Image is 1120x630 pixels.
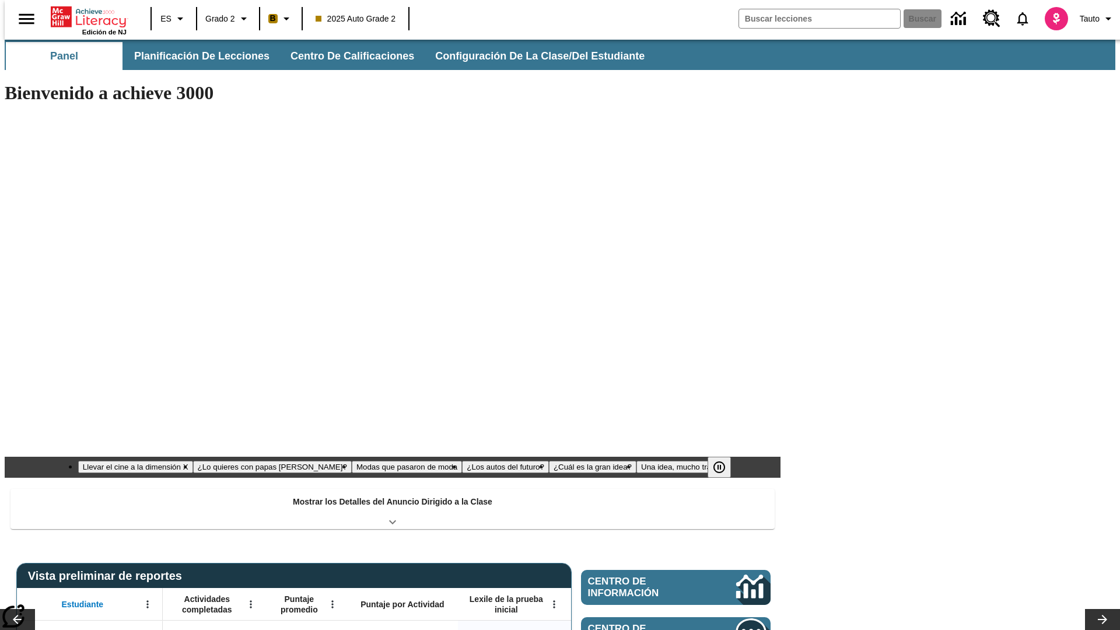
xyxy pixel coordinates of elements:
[739,9,900,28] input: Buscar campo
[160,13,171,25] span: ES
[464,594,549,615] span: Lexile de la prueba inicial
[28,569,188,583] span: Vista preliminar de reportes
[5,40,1115,70] div: Subbarra de navegación
[549,461,636,473] button: Diapositiva 5 ¿Cuál es la gran idea?
[51,4,127,36] div: Portada
[708,457,731,478] button: Pausar
[169,594,246,615] span: Actividades completadas
[636,461,730,473] button: Diapositiva 6 Una idea, mucho trabajo
[1080,13,1100,25] span: Tauto
[51,5,127,29] a: Portada
[264,8,298,29] button: Boost El color de la clase es anaranjado claro. Cambiar el color de la clase.
[324,596,341,613] button: Abrir menú
[352,461,462,473] button: Diapositiva 3 Modas que pasaron de moda
[139,596,156,613] button: Abrir menú
[201,8,256,29] button: Grado: Grado 2, Elige un grado
[545,596,563,613] button: Abrir menú
[1007,3,1038,34] a: Notificaciones
[462,461,549,473] button: Diapositiva 4 ¿Los autos del futuro?
[271,594,327,615] span: Puntaje promedio
[242,596,260,613] button: Abrir menú
[426,42,654,70] button: Configuración de la clase/del estudiante
[10,489,775,529] div: Mostrar los Detalles del Anuncio Dirigido a la Clase
[62,599,104,610] span: Estudiante
[82,29,127,36] span: Edición de NJ
[293,496,492,508] p: Mostrar los Detalles del Anuncio Dirigido a la Clase
[1075,8,1120,29] button: Perfil/Configuración
[155,8,192,29] button: Lenguaje: ES, Selecciona un idioma
[360,599,444,610] span: Puntaje por Actividad
[944,3,976,35] a: Centro de información
[5,82,780,104] h1: Bienvenido a achieve 3000
[78,461,193,473] button: Diapositiva 1 Llevar el cine a la dimensión X
[6,42,123,70] button: Panel
[708,457,743,478] div: Pausar
[976,3,1007,34] a: Centro de recursos, Se abrirá en una pestaña nueva.
[281,42,423,70] button: Centro de calificaciones
[9,2,44,36] button: Abrir el menú lateral
[1045,7,1068,30] img: avatar image
[1038,3,1075,34] button: Escoja un nuevo avatar
[125,42,279,70] button: Planificación de lecciones
[5,42,655,70] div: Subbarra de navegación
[205,13,235,25] span: Grado 2
[581,570,771,605] a: Centro de información
[270,11,276,26] span: B
[1085,609,1120,630] button: Carrusel de lecciones, seguir
[316,13,396,25] span: 2025 Auto Grade 2
[193,461,352,473] button: Diapositiva 2 ¿Lo quieres con papas fritas?
[588,576,697,599] span: Centro de información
